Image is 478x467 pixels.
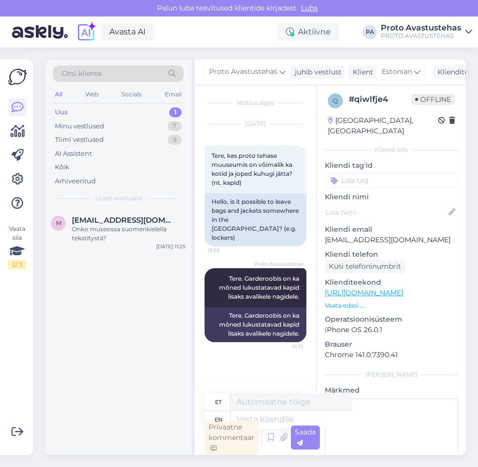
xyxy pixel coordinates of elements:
[55,107,68,117] div: Uus
[325,260,405,273] div: Küsi telefoninumbrit
[349,93,411,105] div: # qiwlfje4
[325,235,458,245] p: [EMAIL_ADDRESS][DOMAIN_NAME]
[55,135,104,145] div: Tiimi vestlused
[381,24,461,32] div: Proto Avastustehas
[205,119,306,128] div: [DATE]
[325,350,458,360] p: Chrome 141.0.7390.41
[325,192,458,202] p: Kliendi nimi
[325,207,447,218] input: Lisa nimi
[325,277,458,288] p: Klienditeekond
[212,152,294,186] span: Tere, kas proto tehase muuseumis on võimalik ka kotid ja joped kuhugi jätta? (nt. kapid)
[328,115,438,136] div: [GEOGRAPHIC_DATA], [GEOGRAPHIC_DATA]
[8,224,26,269] div: Vaata siia
[215,394,222,411] div: et
[325,339,458,350] p: Brauser
[55,176,96,186] div: Arhiveeritud
[333,97,338,104] span: q
[349,67,373,77] div: Klient
[55,162,69,172] div: Kõik
[62,68,102,79] span: Otsi kliente
[56,219,61,227] span: m
[72,225,186,243] div: Onko museossa suomenkielellä tekstitystä?
[381,32,461,40] div: PROTO AVASTUSTEHAS
[325,325,458,335] p: iPhone OS 26.0.1
[76,21,97,42] img: explore-ai
[205,98,306,107] div: Vestlus algas
[168,135,182,145] div: 9
[254,260,303,268] span: Proto Avastustehas
[381,24,472,40] a: Proto AvastustehasPROTO AVASTUSTEHAS
[83,88,101,101] div: Web
[55,149,92,159] div: AI Assistent
[325,160,458,171] p: Kliendi tag'id
[209,66,277,77] span: Proto Avastustehas
[53,88,64,101] div: All
[325,288,403,297] a: [URL][DOMAIN_NAME]
[278,23,339,41] div: Aktiivne
[168,121,182,131] div: 7
[325,173,458,188] input: Lisa tag
[8,260,26,269] div: 2 / 3
[434,67,476,77] div: Klienditugi
[363,25,377,39] div: PA
[266,343,303,350] span: 14:12
[205,307,306,342] div: Tere. Garderoobis on ka mõned lukustatavad kapid lisaks avalikele nagidele.
[55,121,104,131] div: Minu vestlused
[325,314,458,325] p: Operatsioonisüsteem
[325,145,458,154] div: Kliendi info
[8,67,27,86] img: Askly Logo
[298,3,321,12] span: Luba
[163,88,184,101] div: Email
[156,243,186,250] div: [DATE] 11:25
[411,94,455,105] span: Offline
[382,66,412,77] span: Estonian
[215,411,223,428] div: en
[325,385,458,396] p: Märkmed
[325,370,458,379] div: [PERSON_NAME]
[295,428,316,447] span: Saada
[119,88,144,101] div: Socials
[169,107,182,117] div: 1
[101,23,154,40] a: Avasta AI
[325,249,458,260] p: Kliendi telefon
[208,247,245,254] span: 13:59
[219,275,301,300] span: Tere. Garderoobis on ka mõned lukustatavad kapid lisaks avalikele nagidele.
[72,216,176,225] span: marjosuonpaa@gmail.com
[205,421,258,455] div: Privaatne kommentaar
[291,67,342,77] div: juhib vestlust
[325,224,458,235] p: Kliendi email
[95,194,142,203] span: Uued vestlused
[205,193,306,246] div: Hello, is it possible to leave bags and jackets somewhere in the [GEOGRAPHIC_DATA]? (e.g. lockers)
[325,301,458,310] p: Vaata edasi ...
